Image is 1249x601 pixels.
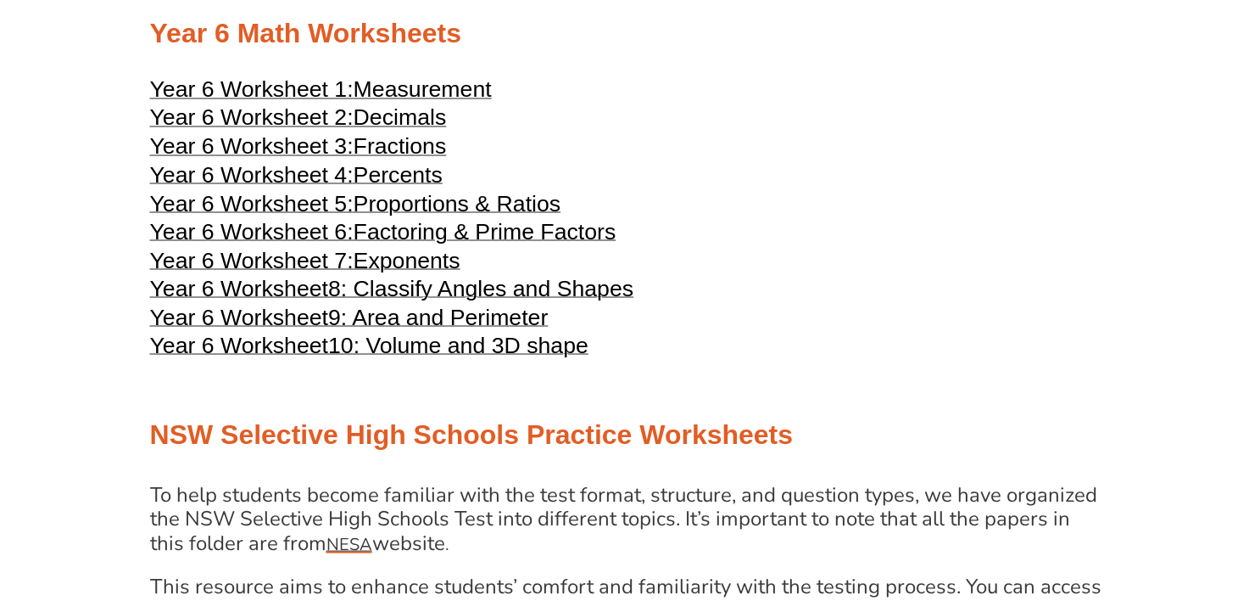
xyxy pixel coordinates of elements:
span: Year 6 Worksheet 7: [150,247,354,272]
a: NESA [326,529,372,556]
a: Year 6 Worksheet 1:Measurement [150,84,492,101]
span: Year 6 Worksheet 6: [150,218,354,244]
span: Decimals [354,104,447,130]
span: 9: Area and Perimeter [328,304,548,329]
span: NESA [326,532,372,555]
span: Measurement [354,76,492,102]
a: Year 6 Worksheet9: Area and Perimeter [150,312,549,329]
span: Year 6 Worksheet [150,332,328,357]
span: Year 6 Worksheet 5: [150,190,354,216]
span: Year 6 Worksheet 4: [150,161,354,187]
a: Year 6 Worksheet 5:Proportions & Ratios [150,198,561,215]
h4: To help students become familiar with the test format, structure, and question types, we have org... [150,482,1101,557]
a: Year 6 Worksheet 7:Exponents [150,255,460,272]
span: Year 6 Worksheet [150,304,328,329]
a: Year 6 Worksheet8: Classify Angles and Shapes [150,283,634,300]
span: 8: Classify Angles and Shapes [328,275,633,300]
span: Proportions & Ratios [354,190,560,216]
a: Year 6 Worksheet10: Volume and 3D shape [150,340,588,357]
a: Year 6 Worksheet 3:Fractions [150,141,447,158]
span: Fractions [354,133,447,159]
iframe: Chat Widget [967,410,1249,601]
span: Year 6 Worksheet [150,275,328,300]
span: 10: Volume and 3D shape [328,332,588,357]
h2: Year 6 Math Worksheets [150,16,1100,52]
h2: NSW Selective High Schools Practice Worksheets [150,417,1100,452]
a: Year 6 Worksheet 6:Factoring & Prime Factors [150,226,616,243]
span: Year 6 Worksheet 1: [150,76,354,102]
a: Year 6 Worksheet 2:Decimals [150,112,447,129]
a: Year 6 Worksheet 4:Percents [150,169,443,186]
span: Exponents [354,247,460,272]
span: Factoring & Prime Factors [354,218,616,244]
span: . [445,532,449,555]
span: Year 6 Worksheet 3: [150,133,354,159]
span: Year 6 Worksheet 2: [150,104,354,130]
span: Percents [354,161,443,187]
